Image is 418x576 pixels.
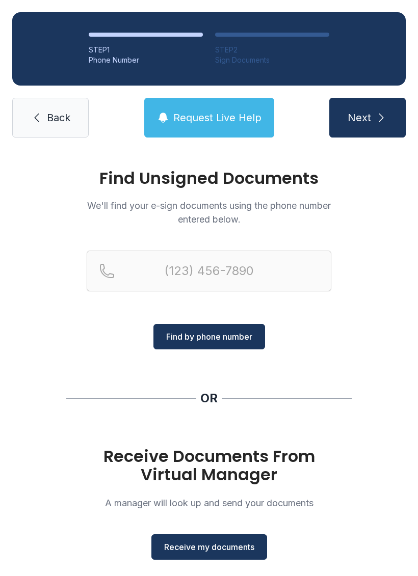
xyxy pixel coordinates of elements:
[87,199,331,226] p: We'll find your e-sign documents using the phone number entered below.
[173,111,262,125] span: Request Live Help
[87,251,331,291] input: Reservation phone number
[87,170,331,186] h1: Find Unsigned Documents
[87,496,331,510] p: A manager will look up and send your documents
[164,541,254,553] span: Receive my documents
[215,55,329,65] div: Sign Documents
[89,55,203,65] div: Phone Number
[87,447,331,484] h1: Receive Documents From Virtual Manager
[200,390,218,406] div: OR
[166,331,252,343] span: Find by phone number
[348,111,371,125] span: Next
[89,45,203,55] div: STEP 1
[215,45,329,55] div: STEP 2
[47,111,70,125] span: Back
